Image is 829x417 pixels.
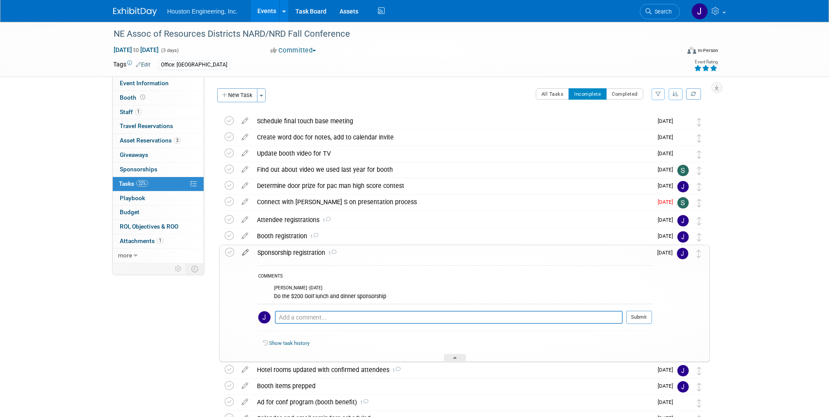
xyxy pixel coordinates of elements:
[174,137,180,144] span: 3
[697,367,701,375] i: Move task
[113,220,204,234] a: ROI, Objectives & ROO
[113,191,204,205] a: Playbook
[113,163,204,177] a: Sponsorships
[697,233,701,241] i: Move task
[136,62,150,68] a: Edit
[253,395,652,410] div: Ad for conf program (booth benefit)
[253,245,652,260] div: Sponsorship registration
[357,400,368,406] span: 1
[258,285,270,296] img: Heidi Joarnt
[269,340,309,346] a: Show task history
[658,167,677,173] span: [DATE]
[694,60,718,64] div: Event Rating
[658,199,677,205] span: [DATE]
[697,183,701,191] i: Move task
[677,381,689,393] img: Jessica Lambrecht
[640,4,680,19] a: Search
[113,234,204,248] a: Attachments1
[697,383,701,391] i: Move task
[677,116,689,128] img: Heidi Joarnt
[135,108,142,115] span: 1
[307,234,319,240] span: 1
[253,114,652,129] div: Schedule final touch base meeting
[237,232,253,240] a: edit
[253,195,652,209] div: Connect with [PERSON_NAME] S on presentation process
[658,217,677,223] span: [DATE]
[658,383,677,389] span: [DATE]
[253,379,652,393] div: Booth items prepped
[253,212,652,227] div: Attendee registrations
[677,165,689,176] img: Sara Mechtenberg
[686,88,701,100] a: Refresh
[120,151,148,158] span: Giveaways
[626,311,652,324] button: Submit
[158,60,230,69] div: Office: [GEOGRAPHIC_DATA]
[120,166,157,173] span: Sponsorships
[120,208,139,215] span: Budget
[139,94,147,101] span: Booth not reserved yet
[237,149,253,157] a: edit
[677,248,688,259] img: Jessica Lambrecht
[237,382,253,390] a: edit
[677,397,689,409] img: Heidi Joarnt
[253,178,652,193] div: Determine door prize for pac man high score contest
[389,368,401,373] span: 1
[237,133,253,141] a: edit
[677,197,689,208] img: Sara Mechtenberg
[120,122,173,129] span: Travel Reservations
[697,250,701,258] i: Move task
[697,199,701,207] i: Move task
[120,237,163,244] span: Attachments
[677,132,689,144] img: Heidi Joarnt
[658,367,677,373] span: [DATE]
[136,180,148,187] span: 22%
[267,46,319,55] button: Committed
[237,366,253,374] a: edit
[677,181,689,192] img: Jessica Lambrecht
[113,134,204,148] a: Asset Reservations3
[238,249,253,257] a: edit
[113,91,204,105] a: Booth
[167,8,238,15] span: Houston Engineering, Inc.
[118,252,132,259] span: more
[697,150,701,159] i: Move task
[657,250,677,256] span: [DATE]
[628,45,718,59] div: Event Format
[658,183,677,189] span: [DATE]
[237,216,253,224] a: edit
[677,365,689,376] img: Jessica Lambrecht
[160,48,179,53] span: (3 days)
[132,46,140,53] span: to
[237,117,253,125] a: edit
[325,250,336,256] span: 1
[691,3,708,20] img: Jessica Lambrecht
[258,311,271,323] img: Jessica Lambrecht
[113,46,159,54] span: [DATE] [DATE]
[253,162,652,177] div: Find out about video we used last year for booth
[237,198,253,206] a: edit
[120,223,178,230] span: ROI, Objectives & ROO
[697,217,701,225] i: Move task
[253,229,652,243] div: Booth registration
[237,182,253,190] a: edit
[171,263,186,275] td: Personalize Event Tab Strip
[237,166,253,174] a: edit
[658,399,677,405] span: [DATE]
[258,272,652,281] div: COMMENTS
[652,8,672,15] span: Search
[697,118,701,126] i: Move task
[120,137,180,144] span: Asset Reservations
[658,118,677,124] span: [DATE]
[274,292,652,300] div: Do the $200 Golf lunch and dinner sponsorship
[113,60,150,70] td: Tags
[569,88,607,100] button: Incomplete
[113,7,157,16] img: ExhibitDay
[274,285,323,291] span: [PERSON_NAME] - [DATE]
[697,134,701,142] i: Move task
[606,88,643,100] button: Completed
[113,148,204,162] a: Giveaways
[113,76,204,90] a: Event Information
[237,398,253,406] a: edit
[677,149,689,160] img: Heidi Joarnt
[536,88,569,100] button: All Tasks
